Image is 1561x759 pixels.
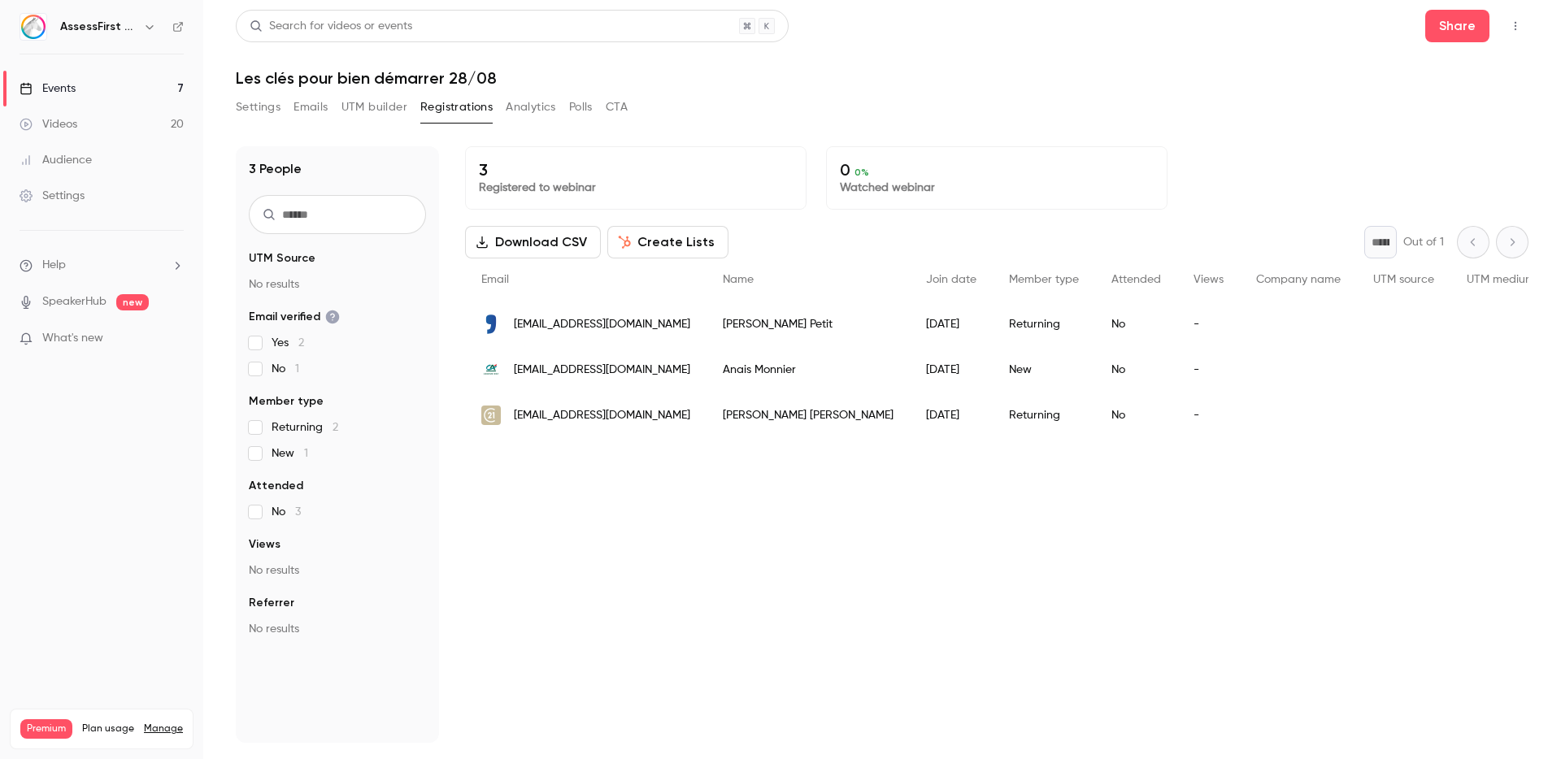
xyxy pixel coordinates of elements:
div: [DATE] [910,301,993,347]
span: What's new [42,330,103,347]
div: No [1095,347,1177,393]
button: Analytics [506,94,556,120]
span: Email [481,274,509,285]
div: New [993,347,1095,393]
li: help-dropdown-opener [20,257,184,274]
h1: Les clés pour bien démarrer 28/08 [236,68,1528,88]
p: No results [249,621,426,637]
div: Returning [993,393,1095,438]
span: Member type [249,393,324,410]
div: Audience [20,152,92,168]
span: 1 [304,448,308,459]
p: No results [249,276,426,293]
span: Company name [1256,274,1341,285]
span: Returning [272,419,338,436]
span: 1 [295,363,299,375]
span: [EMAIL_ADDRESS][DOMAIN_NAME] [514,316,690,333]
p: Out of 1 [1403,234,1444,250]
span: 2 [298,337,304,349]
div: - [1177,347,1240,393]
span: Attended [249,478,303,494]
iframe: Noticeable Trigger [164,332,184,346]
div: Events [20,80,76,97]
span: No [272,504,301,520]
span: 3 [295,506,301,518]
span: [EMAIL_ADDRESS][DOMAIN_NAME] [514,407,690,424]
span: New [272,445,308,462]
span: UTM Source [249,250,315,267]
span: Help [42,257,66,274]
div: [DATE] [910,393,993,438]
span: Yes [272,335,304,351]
button: UTM builder [341,94,407,120]
div: [PERSON_NAME] Petit [707,301,910,347]
button: CTA [606,94,628,120]
span: 2 [333,422,338,433]
span: UTM medium [1467,274,1535,285]
img: century21.fr [481,406,501,425]
span: new [116,294,149,310]
div: No [1095,393,1177,438]
button: Registrations [420,94,493,120]
img: AssessFirst Training [20,14,46,40]
a: SpeakerHub [42,293,107,310]
h1: 3 People [249,159,302,179]
img: log.fr [481,314,501,334]
div: Videos [20,116,77,132]
span: Views [249,536,280,553]
span: Premium [20,719,72,739]
span: 0 % [854,167,869,178]
span: Referrer [249,595,294,611]
span: Member type [1009,274,1079,285]
button: Emails [294,94,328,120]
button: Share [1425,10,1489,42]
div: Returning [993,301,1095,347]
div: - [1177,393,1240,438]
p: No results [249,562,426,579]
div: Settings [20,188,85,204]
span: [EMAIL_ADDRESS][DOMAIN_NAME] [514,362,690,379]
div: - [1177,301,1240,347]
p: 3 [479,160,793,180]
span: Join date [926,274,976,285]
div: Search for videos or events [250,18,412,35]
span: UTM source [1373,274,1434,285]
span: Name [723,274,754,285]
button: Settings [236,94,280,120]
span: Email verified [249,309,340,325]
div: No [1095,301,1177,347]
h6: AssessFirst Training [60,19,137,35]
button: Download CSV [465,226,601,258]
button: Polls [569,94,593,120]
button: Create Lists [607,226,728,258]
div: [PERSON_NAME] [PERSON_NAME] [707,393,910,438]
span: Plan usage [82,722,134,735]
a: Manage [144,722,183,735]
p: Watched webinar [840,180,1154,196]
div: [DATE] [910,347,993,393]
span: Attended [1111,274,1161,285]
span: Views [1194,274,1224,285]
img: ca-toulouse31.fr [481,360,501,379]
div: Anais Monnier [707,347,910,393]
p: Registered to webinar [479,180,793,196]
span: No [272,361,299,377]
section: facet-groups [249,250,426,637]
p: 0 [840,160,1154,180]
